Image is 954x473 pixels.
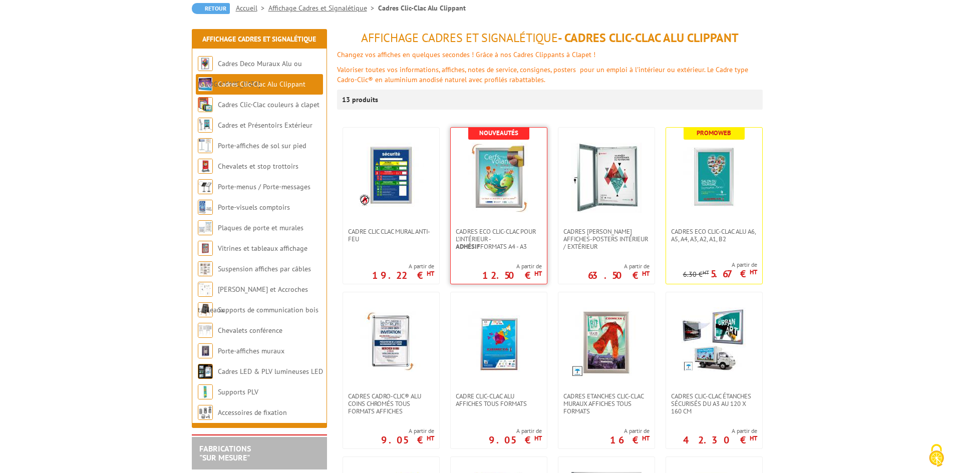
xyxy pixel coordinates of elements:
[218,141,306,150] a: Porte-affiches de sol sur pied
[610,427,650,435] span: A partir de
[451,392,547,407] a: Cadre Clic-Clac Alu affiches tous formats
[427,434,434,442] sup: HT
[337,32,763,45] h1: - Cadres Clic-Clac Alu Clippant
[711,271,757,277] p: 5.67 €
[202,35,316,44] a: Affichage Cadres et Signalétique
[348,228,434,243] span: Cadre CLIC CLAC Mural ANTI-FEU
[236,4,268,13] a: Accueil
[456,242,480,251] strong: Adhésif
[919,439,954,473] button: Cookies (fenêtre modale)
[683,271,709,278] p: 6.30 €
[683,427,757,435] span: A partir de
[610,437,650,443] p: 16 €
[588,272,650,278] p: 63.50 €
[342,90,380,110] p: 13 produits
[571,307,642,377] img: Cadres Etanches Clic-Clac muraux affiches tous formats
[198,241,213,256] img: Vitrines et tableaux affichage
[198,261,213,276] img: Suspension affiches par câbles
[337,65,748,84] font: Valoriser toutes vos informations, affiches, notes de service, consignes, posters pour un emploi ...
[482,262,542,270] span: A partir de
[464,307,534,377] img: Cadre Clic-Clac Alu affiches tous formats
[218,408,287,417] a: Accessoires de fixation
[343,228,439,243] a: Cadre CLIC CLAC Mural ANTI-FEU
[642,269,650,278] sup: HT
[218,367,323,376] a: Cadres LED & PLV lumineuses LED
[198,282,213,297] img: Cimaises et Accroches tableaux
[198,59,302,89] a: Cadres Deco Muraux Alu ou [GEOGRAPHIC_DATA]
[666,392,762,415] a: Cadres Clic-Clac Étanches Sécurisés du A3 au 120 x 160 cm
[337,50,595,59] font: Changez vos affiches en quelques secondes ! Grâce à nos Cadres Clippants à Clapet !
[703,269,709,276] sup: HT
[479,129,518,137] b: Nouveautés
[427,269,434,278] sup: HT
[666,228,762,243] a: Cadres Eco Clic-Clac alu A6, A5, A4, A3, A2, A1, B2
[198,138,213,153] img: Porte-affiches de sol sur pied
[218,346,284,355] a: Porte-affiches muraux
[534,269,542,278] sup: HT
[218,244,307,253] a: Vitrines et tableaux affichage
[199,443,251,462] a: FABRICATIONS"Sur Mesure"
[348,392,434,415] span: Cadres Cadro-Clic® Alu coins chromés tous formats affiches
[218,182,310,191] a: Porte-menus / Porte-messages
[356,307,426,377] img: Cadres Cadro-Clic® Alu coins chromés tous formats affiches
[372,272,434,278] p: 19.22 €
[456,228,542,250] span: Cadres Eco Clic-Clac pour l'intérieur - formats A4 - A3
[750,268,757,276] sup: HT
[381,427,434,435] span: A partir de
[198,364,213,379] img: Cadres LED & PLV lumineuses LED
[683,437,757,443] p: 42.30 €
[218,387,258,396] a: Supports PLV
[218,305,319,314] a: Supports de communication bois
[198,159,213,174] img: Chevalets et stop trottoirs
[218,80,305,89] a: Cadres Clic-Clac Alu Clippant
[563,392,650,415] span: Cadres Etanches Clic-Clac muraux affiches tous formats
[750,434,757,442] sup: HT
[343,392,439,415] a: Cadres Cadro-Clic® Alu coins chromés tous formats affiches
[359,143,424,208] img: Cadre CLIC CLAC Mural ANTI-FEU
[683,261,757,269] span: A partir de
[198,405,213,420] img: Accessoires de fixation
[361,30,558,46] span: Affichage Cadres et Signalétique
[563,228,650,250] span: Cadres [PERSON_NAME] affiches-posters intérieur / extérieur
[198,97,213,112] img: Cadres Clic-Clac couleurs à clapet
[378,3,466,13] li: Cadres Clic-Clac Alu Clippant
[198,285,308,314] a: [PERSON_NAME] et Accroches tableaux
[924,443,949,468] img: Cookies (fenêtre modale)
[489,427,542,435] span: A partir de
[198,179,213,194] img: Porte-menus / Porte-messages
[489,437,542,443] p: 9.05 €
[218,264,311,273] a: Suspension affiches par câbles
[671,392,757,415] span: Cadres Clic-Clac Étanches Sécurisés du A3 au 120 x 160 cm
[218,223,303,232] a: Plaques de porte et murales
[198,220,213,235] img: Plaques de porte et murales
[642,434,650,442] sup: HT
[218,121,312,130] a: Cadres et Présentoirs Extérieur
[697,129,731,137] b: Promoweb
[456,392,542,407] span: Cadre Clic-Clac Alu affiches tous formats
[198,56,213,71] img: Cadres Deco Muraux Alu ou Bois
[451,228,547,250] a: Cadres Eco Clic-Clac pour l'intérieur -Adhésifformats A4 - A3
[198,323,213,338] img: Chevalets conférence
[679,143,749,213] img: Cadres Eco Clic-Clac alu A6, A5, A4, A3, A2, A1, B2
[571,143,642,213] img: Cadres vitrines affiches-posters intérieur / extérieur
[198,200,213,215] img: Porte-visuels comptoirs
[218,162,298,171] a: Chevalets et stop trottoirs
[268,4,378,13] a: Affichage Cadres et Signalétique
[192,3,230,14] a: Retour
[218,100,320,109] a: Cadres Clic-Clac couleurs à clapet
[198,118,213,133] img: Cadres et Présentoirs Extérieur
[482,272,542,278] p: 12.50 €
[671,228,757,243] span: Cadres Eco Clic-Clac alu A6, A5, A4, A3, A2, A1, B2
[464,143,534,213] img: Cadres Eco Clic-Clac pour l'intérieur - <strong>Adhésif</strong> formats A4 - A3
[588,262,650,270] span: A partir de
[218,203,290,212] a: Porte-visuels comptoirs
[682,307,747,372] img: Cadres Clic-Clac Étanches Sécurisés du A3 au 120 x 160 cm
[198,384,213,399] img: Supports PLV
[558,228,655,250] a: Cadres [PERSON_NAME] affiches-posters intérieur / extérieur
[372,262,434,270] span: A partir de
[534,434,542,442] sup: HT
[381,437,434,443] p: 9.05 €
[558,392,655,415] a: Cadres Etanches Clic-Clac muraux affiches tous formats
[198,343,213,358] img: Porte-affiches muraux
[218,326,282,335] a: Chevalets conférence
